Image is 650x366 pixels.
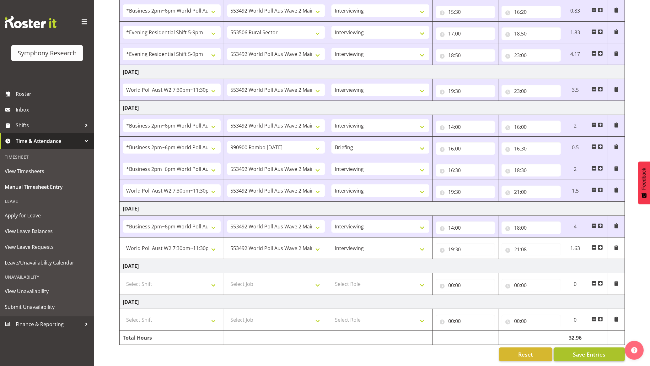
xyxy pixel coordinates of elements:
[564,238,586,259] td: 1.63
[499,347,552,361] button: Reset
[2,208,93,223] a: Apply for Leave
[2,255,93,270] a: Leave/Unavailability Calendar
[502,243,561,256] input: Click to select...
[2,179,93,195] a: Manual Timesheet Entry
[5,182,89,192] span: Manual Timesheet Entry
[2,283,93,299] a: View Unavailability
[5,258,89,267] span: Leave/Unavailability Calendar
[502,164,561,177] input: Click to select...
[631,347,637,353] img: help-xxl-2.png
[436,315,495,327] input: Click to select...
[436,27,495,40] input: Click to select...
[2,239,93,255] a: View Leave Requests
[436,279,495,292] input: Click to select...
[16,136,82,146] span: Time & Attendance
[2,270,93,283] div: Unavailability
[638,161,650,204] button: Feedback - Show survey
[502,186,561,198] input: Click to select...
[436,243,495,256] input: Click to select...
[564,331,586,345] td: 32.96
[120,65,625,79] td: [DATE]
[436,164,495,177] input: Click to select...
[436,221,495,234] input: Click to select...
[564,43,586,65] td: 4.17
[16,320,82,329] span: Finance & Reporting
[502,49,561,62] input: Click to select...
[5,211,89,220] span: Apply for Leave
[573,350,605,358] span: Save Entries
[18,48,77,58] div: Symphony Research
[2,163,93,179] a: View Timesheets
[120,202,625,216] td: [DATE]
[502,315,561,327] input: Click to select...
[5,227,89,236] span: View Leave Balances
[641,168,647,190] span: Feedback
[2,299,93,315] a: Submit Unavailability
[564,22,586,43] td: 1.83
[564,216,586,238] td: 4
[2,223,93,239] a: View Leave Balances
[502,221,561,234] input: Click to select...
[5,167,89,176] span: View Timesheets
[436,121,495,133] input: Click to select...
[436,142,495,155] input: Click to select...
[564,180,586,202] td: 1.5
[436,49,495,62] input: Click to select...
[120,101,625,115] td: [DATE]
[436,186,495,198] input: Click to select...
[120,295,625,309] td: [DATE]
[2,195,93,208] div: Leave
[564,115,586,137] td: 2
[502,142,561,155] input: Click to select...
[518,350,533,358] span: Reset
[564,79,586,101] td: 3.5
[16,105,91,114] span: Inbox
[120,331,224,345] td: Total Hours
[564,158,586,180] td: 2
[502,279,561,292] input: Click to select...
[564,137,586,158] td: 0.5
[436,85,495,97] input: Click to select...
[502,85,561,97] input: Click to select...
[5,287,89,296] span: View Unavailability
[564,273,586,295] td: 0
[120,259,625,273] td: [DATE]
[2,150,93,163] div: Timesheet
[16,89,91,99] span: Roster
[502,27,561,40] input: Click to select...
[16,121,82,130] span: Shifts
[5,16,56,28] img: Rosterit website logo
[564,309,586,331] td: 0
[554,347,625,361] button: Save Entries
[436,6,495,18] input: Click to select...
[5,242,89,252] span: View Leave Requests
[502,121,561,133] input: Click to select...
[502,6,561,18] input: Click to select...
[5,302,89,312] span: Submit Unavailability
